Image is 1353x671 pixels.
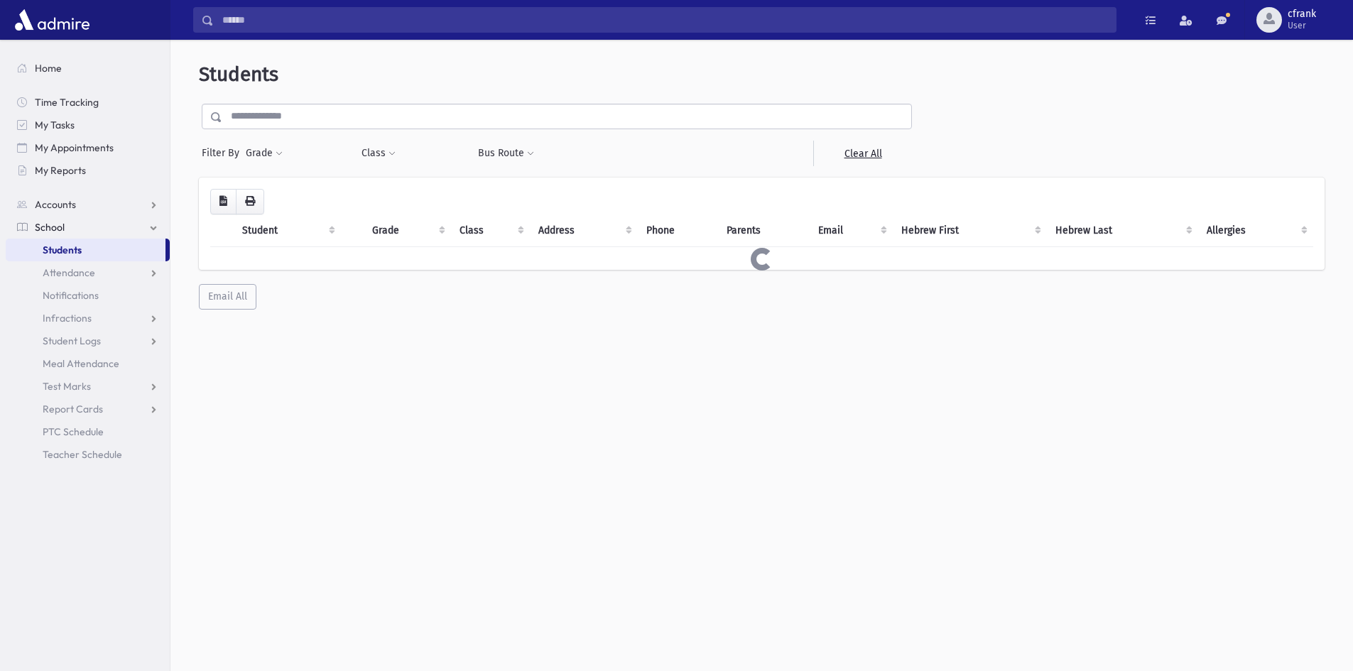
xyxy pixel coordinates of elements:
[35,141,114,154] span: My Appointments
[199,284,256,310] button: Email All
[43,334,101,347] span: Student Logs
[364,214,450,247] th: Grade
[202,146,245,160] span: Filter By
[6,307,170,329] a: Infractions
[451,214,531,247] th: Class
[361,141,396,166] button: Class
[43,448,122,461] span: Teacher Schedule
[6,239,165,261] a: Students
[35,164,86,177] span: My Reports
[6,159,170,182] a: My Reports
[1288,20,1316,31] span: User
[35,198,76,211] span: Accounts
[6,261,170,284] a: Attendance
[6,443,170,466] a: Teacher Schedule
[199,62,278,86] span: Students
[6,114,170,136] a: My Tasks
[35,96,99,109] span: Time Tracking
[43,266,95,279] span: Attendance
[43,403,103,415] span: Report Cards
[1047,214,1199,247] th: Hebrew Last
[43,380,91,393] span: Test Marks
[6,136,170,159] a: My Appointments
[35,221,65,234] span: School
[718,214,810,247] th: Parents
[35,119,75,131] span: My Tasks
[210,189,237,214] button: CSV
[43,357,119,370] span: Meal Attendance
[35,62,62,75] span: Home
[6,352,170,375] a: Meal Attendance
[638,214,718,247] th: Phone
[234,214,341,247] th: Student
[43,244,82,256] span: Students
[43,289,99,302] span: Notifications
[477,141,535,166] button: Bus Route
[6,329,170,352] a: Student Logs
[6,91,170,114] a: Time Tracking
[530,214,638,247] th: Address
[236,189,264,214] button: Print
[1198,214,1313,247] th: Allergies
[6,193,170,216] a: Accounts
[6,420,170,443] a: PTC Schedule
[6,375,170,398] a: Test Marks
[6,57,170,80] a: Home
[6,398,170,420] a: Report Cards
[1288,9,1316,20] span: cfrank
[6,284,170,307] a: Notifications
[245,141,283,166] button: Grade
[813,141,912,166] a: Clear All
[43,312,92,324] span: Infractions
[214,7,1116,33] input: Search
[810,214,893,247] th: Email
[893,214,1046,247] th: Hebrew First
[11,6,93,34] img: AdmirePro
[6,216,170,239] a: School
[43,425,104,438] span: PTC Schedule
